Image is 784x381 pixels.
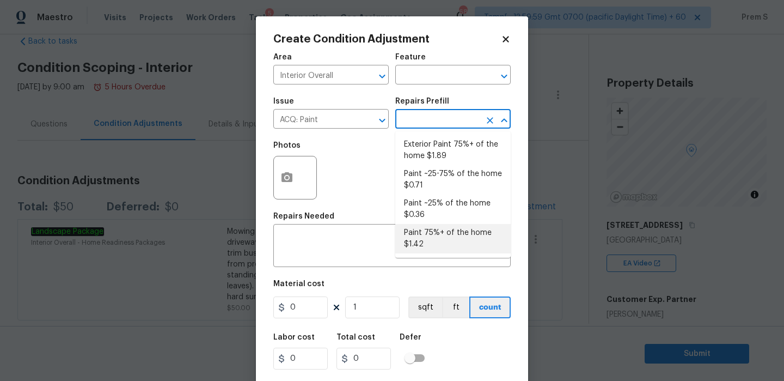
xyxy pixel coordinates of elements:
[497,69,512,84] button: Open
[442,297,469,318] button: ft
[273,213,334,220] h5: Repairs Needed
[395,98,449,105] h5: Repairs Prefill
[395,165,511,195] li: Paint ~25-75% of the home $0.71
[408,297,442,318] button: sqft
[273,280,324,288] h5: Material cost
[375,113,390,128] button: Open
[273,53,292,61] h5: Area
[375,69,390,84] button: Open
[395,195,511,224] li: Paint ~25% of the home $0.36
[273,142,301,149] h5: Photos
[273,98,294,105] h5: Issue
[497,113,512,128] button: Close
[395,224,511,253] li: Paint 75%+ of the home $1.42
[273,34,501,45] h2: Create Condition Adjustment
[336,334,375,341] h5: Total cost
[482,113,498,128] button: Clear
[469,297,511,318] button: count
[395,136,511,165] li: Exterior Paint 75%+ of the home $1.89
[395,53,426,61] h5: Feature
[400,334,421,341] h5: Defer
[273,334,315,341] h5: Labor cost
